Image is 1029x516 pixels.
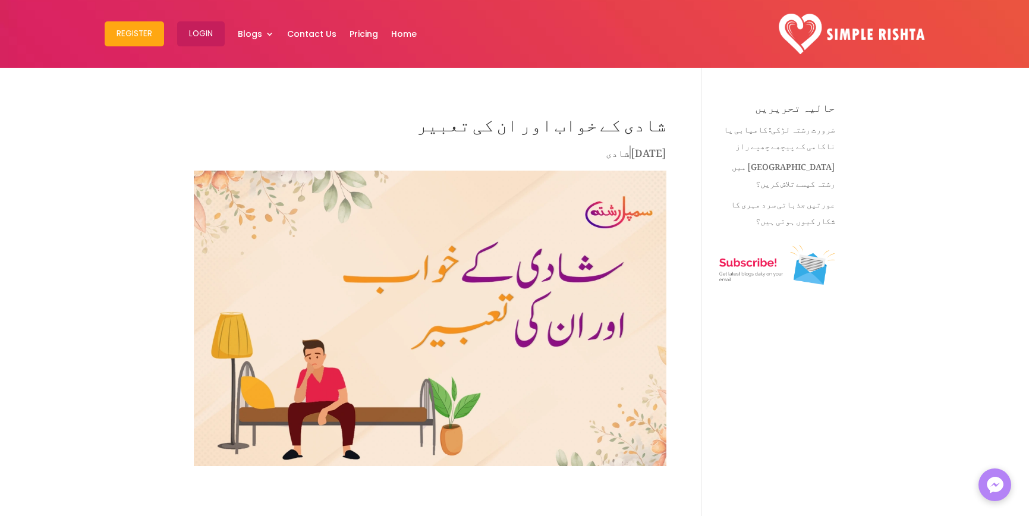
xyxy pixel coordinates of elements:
[631,138,666,163] span: [DATE]
[287,3,336,65] a: Contact Us
[105,21,164,46] button: Register
[177,3,225,65] a: Login
[194,144,666,167] p: |
[731,191,835,229] a: عورتیں جذباتی سرد مہری کا شکار کیوں ہوتی ہیں؟
[723,117,835,154] a: ضرورت رشتہ لڑکی: کامیابی یا ناکامی کے پیچھے چھپے راز
[194,102,666,144] h1: شادی کے خواب اور ان کی تعبیر
[732,154,835,191] a: [GEOGRAPHIC_DATA] میں رشتہ کیسے تلاش کریں؟
[105,3,164,65] a: Register
[177,21,225,46] button: Login
[391,3,417,65] a: Home
[983,473,1007,497] img: Messenger
[606,138,630,163] a: شادی
[719,102,835,119] h4: حالیہ تحریریں
[350,3,378,65] a: Pricing
[238,3,274,65] a: Blogs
